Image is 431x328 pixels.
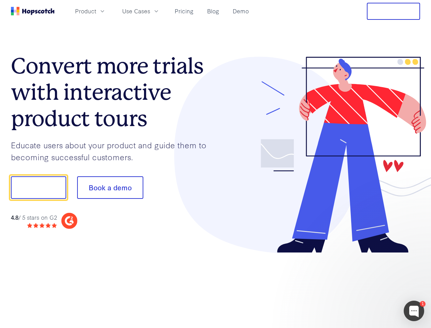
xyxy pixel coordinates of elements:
div: 1 [420,301,426,307]
h1: Convert more trials with interactive product tours [11,53,216,132]
span: Product [75,7,96,15]
div: / 5 stars on G2 [11,213,57,222]
a: Home [11,7,55,15]
a: Pricing [172,5,196,17]
a: Demo [230,5,252,17]
span: Use Cases [122,7,150,15]
button: Book a demo [77,176,143,199]
button: Show me! [11,176,66,199]
button: Product [71,5,110,17]
p: Educate users about your product and guide them to becoming successful customers. [11,139,216,163]
button: Use Cases [118,5,164,17]
a: Blog [204,5,222,17]
strong: 4.8 [11,213,18,221]
button: Free Trial [367,3,420,20]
